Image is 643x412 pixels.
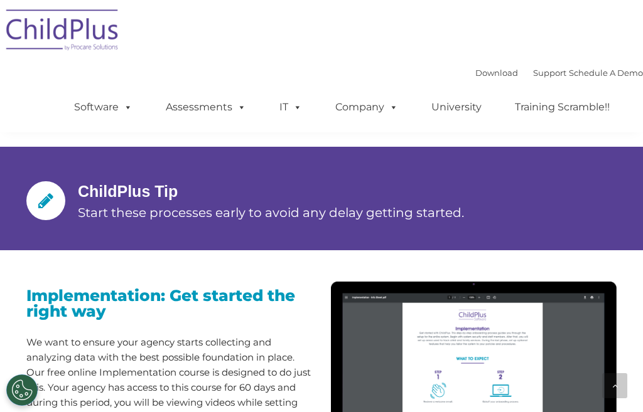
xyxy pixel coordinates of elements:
[62,95,145,120] a: Software
[78,205,464,220] span: Start these processes early to avoid any delay getting started.
[78,182,178,200] span: ChildPlus Tip
[569,68,643,78] a: Schedule A Demo
[502,95,622,120] a: Training Scramble!!
[153,95,259,120] a: Assessments
[26,288,312,319] h3: Implementation: Get started the right way
[475,68,643,78] font: |
[475,68,518,78] a: Download
[6,374,38,406] button: Cookies Settings
[533,68,566,78] a: Support
[323,95,411,120] a: Company
[419,95,494,120] a: University
[267,95,315,120] a: IT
